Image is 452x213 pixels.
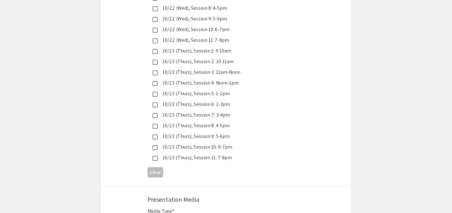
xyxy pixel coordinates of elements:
[158,26,289,33] div: 10/22 (Wed), Session 10: 6-7pm
[148,195,304,204] div: Presentation Media
[158,36,289,44] div: 10/22 (Wed), Session 11: 7-8pm
[158,68,289,76] div: 10/23 (Thurs), Session 3: 11am-Noon
[158,90,289,97] div: 10/23 (Thurs), Session 5: 1-2pm
[158,143,289,151] div: 10/23 (Thurs), Session 10: 6-7pm
[158,15,289,23] div: 10/22 (Wed), Session 9: 5-6pm
[158,122,289,129] div: 10/23 (Thurs), Session 8: 4-5pm
[158,79,289,87] div: 10/23 (Thurs), Session 4: Noon-1pm
[148,167,163,177] button: Clear
[158,154,289,161] div: 10/23 (Thurs), Session 11: 7-8pm
[158,133,289,140] div: 10/23 (Thurs), Session 9: 5-6pm
[158,47,289,55] div: 10/23 (Thurs), Session 1: 9-10am
[158,101,289,108] div: 10/23 (Thurs), Session 6: 2-3pm
[158,58,289,65] div: 10/23 (Thurs), Session 2: 10-11am
[158,111,289,119] div: 10/23 (Thurs), Session 7: 3-4pm
[5,185,27,208] iframe: Chat
[158,4,289,12] div: 10/22 (Wed), Session 8: 4-5pm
